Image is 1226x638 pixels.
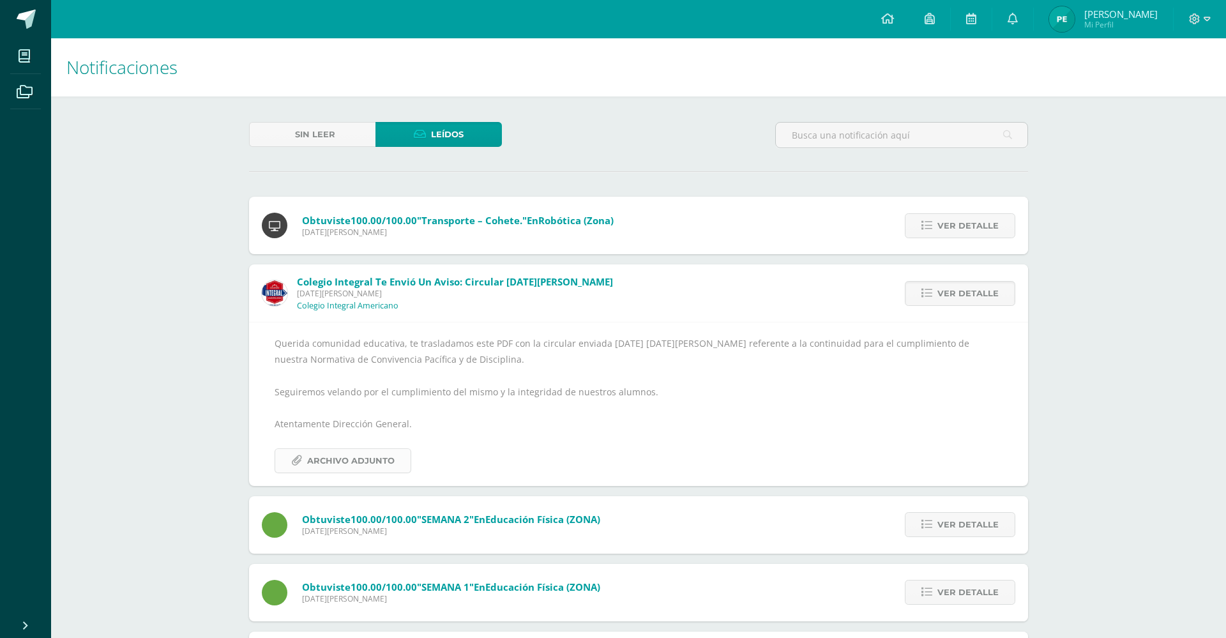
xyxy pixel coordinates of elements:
[302,526,600,536] span: [DATE][PERSON_NAME]
[485,581,600,593] span: Educación Física (ZONA)
[538,214,614,227] span: Robótica (Zona)
[262,280,287,306] img: 3d8ecf278a7f74c562a74fe44b321cd5.png
[249,122,375,147] a: Sin leer
[302,513,600,526] span: Obtuviste en
[937,282,999,305] span: Ver detalle
[297,288,613,299] span: [DATE][PERSON_NAME]
[275,448,411,473] a: Archivo Adjunto
[297,301,398,311] p: Colegio Integral Americano
[275,335,1003,473] div: Querida comunidad educativa, te trasladamos este PDF con la circular enviada [DATE] [DATE][PERSON...
[937,214,999,238] span: Ver detalle
[302,227,614,238] span: [DATE][PERSON_NAME]
[351,513,417,526] span: 100.00/100.00
[485,513,600,526] span: Educación Física (ZONA)
[431,123,464,146] span: Leídos
[417,513,474,526] span: "SEMANA 2"
[351,214,417,227] span: 100.00/100.00
[351,581,417,593] span: 100.00/100.00
[375,122,502,147] a: Leídos
[776,123,1027,148] input: Busca una notificación aquí
[295,123,335,146] span: Sin leer
[302,593,600,604] span: [DATE][PERSON_NAME]
[66,55,178,79] span: Notificaciones
[297,275,613,288] span: Colegio Integral te envió un aviso: Circular [DATE][PERSON_NAME]
[417,581,474,593] span: "SEMANA 1"
[1084,19,1158,30] span: Mi Perfil
[302,581,600,593] span: Obtuviste en
[937,513,999,536] span: Ver detalle
[1084,8,1158,20] span: [PERSON_NAME]
[937,581,999,604] span: Ver detalle
[417,214,527,227] span: "Transporte – cohete."
[307,449,395,473] span: Archivo Adjunto
[302,214,614,227] span: Obtuviste en
[1049,6,1075,32] img: 23ec1711212fb13d506ed84399d281dc.png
